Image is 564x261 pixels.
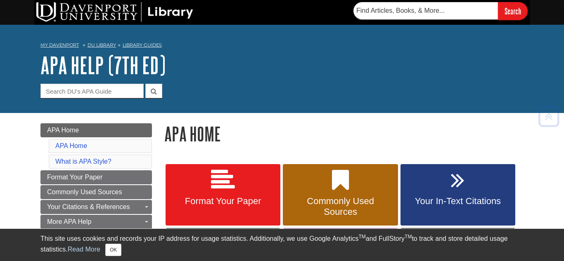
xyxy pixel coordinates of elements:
[40,215,152,229] a: More APA Help
[40,40,524,53] nav: breadcrumb
[47,127,79,134] span: APA Home
[40,123,152,137] a: APA Home
[405,234,412,240] sup: TM
[40,200,152,214] a: Your Citations & References
[47,188,122,195] span: Commonly Used Sources
[88,42,116,48] a: DU Library
[498,2,528,20] input: Search
[123,42,162,48] a: Library Guides
[47,174,102,181] span: Format Your Paper
[353,2,498,19] input: Find Articles, Books, & More...
[47,203,130,210] span: Your Citations & References
[55,142,87,149] a: APA Home
[105,244,121,256] button: Close
[353,2,528,20] form: Searches DU Library's articles, books, and more
[40,170,152,184] a: Format Your Paper
[166,164,280,226] a: Format Your Paper
[55,158,111,165] a: What is APA Style?
[172,196,274,207] span: Format Your Paper
[536,111,562,122] a: Back to Top
[289,196,391,217] span: Commonly Used Sources
[40,42,79,49] a: My Davenport
[40,84,144,98] input: Search DU's APA Guide
[68,246,100,253] a: Read More
[47,218,91,225] span: More APA Help
[283,164,398,226] a: Commonly Used Sources
[358,234,365,240] sup: TM
[400,164,515,226] a: Your In-Text Citations
[36,2,193,22] img: DU Library
[164,123,524,144] h1: APA Home
[40,52,166,78] a: APA Help (7th Ed)
[40,185,152,199] a: Commonly Used Sources
[40,234,524,256] div: This site uses cookies and records your IP address for usage statistics. Additionally, we use Goo...
[407,196,509,207] span: Your In-Text Citations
